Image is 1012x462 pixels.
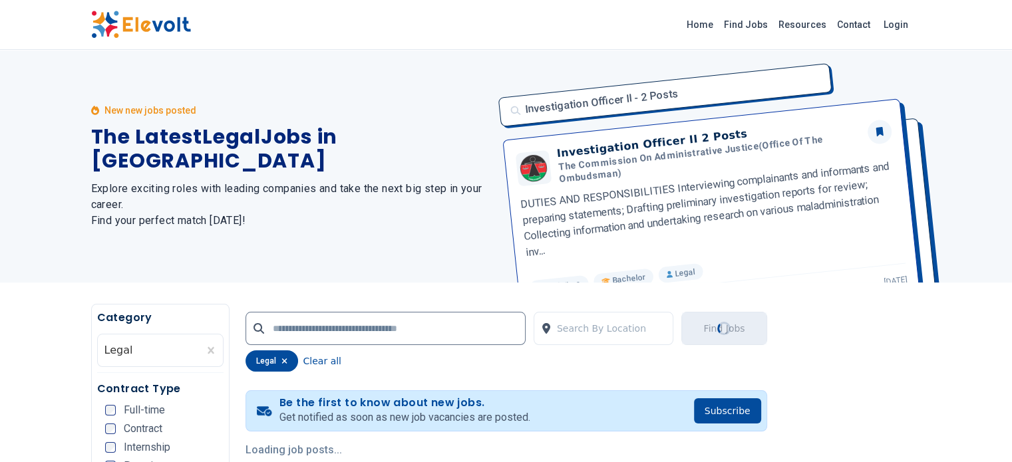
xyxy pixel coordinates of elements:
[105,405,116,415] input: Full-time
[773,14,832,35] a: Resources
[91,125,490,173] h1: The Latest Legal Jobs in [GEOGRAPHIC_DATA]
[91,181,490,229] h2: Explore exciting roles with leading companies and take the next big step in your career. Find you...
[124,442,170,453] span: Internship
[104,104,196,117] p: New new jobs posted
[246,442,767,458] p: Loading job posts...
[91,11,191,39] img: Elevolt
[97,381,224,397] h5: Contract Type
[717,320,732,336] div: Loading...
[694,398,761,423] button: Subscribe
[681,14,719,35] a: Home
[832,14,876,35] a: Contact
[719,14,773,35] a: Find Jobs
[105,442,116,453] input: Internship
[246,350,298,372] div: legal
[279,396,530,409] h4: Be the first to know about new jobs.
[303,350,341,372] button: Clear all
[945,398,1012,462] iframe: Chat Widget
[876,11,916,38] a: Login
[105,423,116,434] input: Contract
[124,405,165,415] span: Full-time
[681,312,766,345] button: Find JobsLoading...
[97,310,224,326] h5: Category
[124,423,162,434] span: Contract
[279,409,530,425] p: Get notified as soon as new job vacancies are posted.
